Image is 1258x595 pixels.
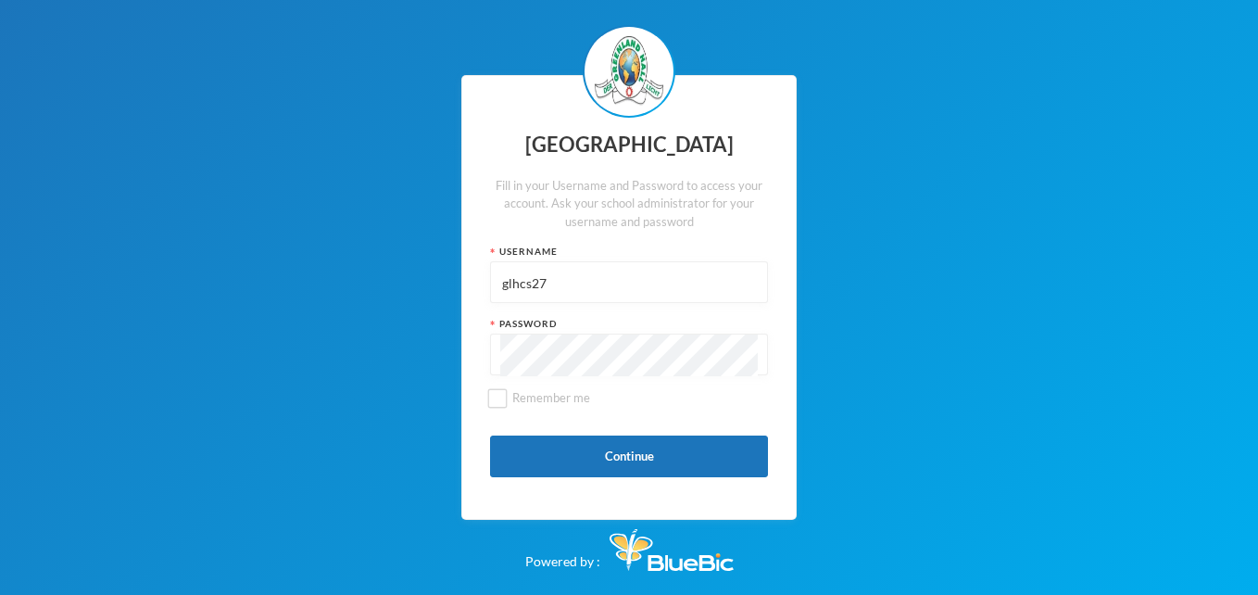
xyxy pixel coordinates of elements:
button: Continue [490,436,768,477]
div: Powered by : [525,520,734,571]
span: Remember me [505,390,598,405]
div: [GEOGRAPHIC_DATA] [490,127,768,163]
div: Password [490,317,768,331]
img: Bluebic [610,529,734,571]
div: Fill in your Username and Password to access your account. Ask your school administrator for your... [490,177,768,232]
div: Username [490,245,768,259]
